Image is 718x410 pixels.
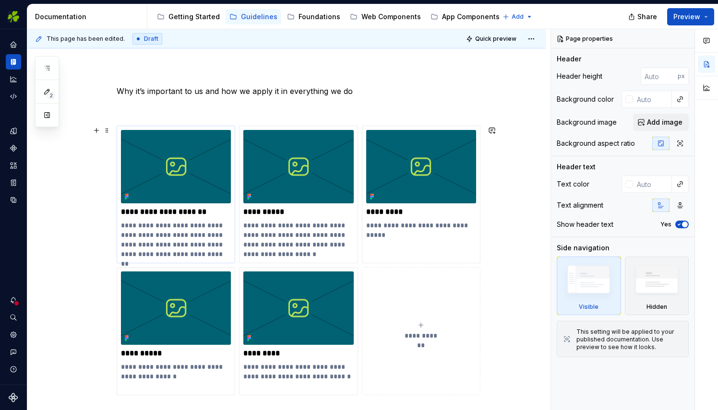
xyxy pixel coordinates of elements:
[427,9,503,24] a: App Components
[557,179,589,189] div: Text color
[361,12,421,22] div: Web Components
[625,257,689,315] div: Hidden
[35,12,143,22] div: Documentation
[557,257,621,315] div: Visible
[153,7,498,26] div: Page tree
[346,9,425,24] a: Web Components
[557,117,617,127] div: Background image
[557,94,614,104] div: Background color
[6,310,21,325] button: Search ⌘K
[512,13,524,21] span: Add
[500,10,536,23] button: Add
[623,8,663,25] button: Share
[6,158,21,173] a: Assets
[660,221,671,228] label: Yes
[646,303,667,311] div: Hidden
[6,71,21,87] a: Analytics
[117,85,479,97] p: Why it’s important to us and how we apply it in everything we do
[243,271,353,345] img: fd60aba6-26eb-4ac5-a159-eb3ac11e6da3.png
[641,68,678,85] input: Auto
[6,123,21,139] a: Design tokens
[557,200,603,210] div: Text alignment
[366,130,476,203] img: fd60aba6-26eb-4ac5-a159-eb3ac11e6da3.png
[6,192,21,208] a: Data sources
[243,130,353,203] img: fd60aba6-26eb-4ac5-a159-eb3ac11e6da3.png
[121,271,231,345] img: fd60aba6-26eb-4ac5-a159-eb3ac11e6da3.png
[144,35,158,43] span: Draft
[557,243,610,253] div: Side navigation
[121,130,231,203] img: fd60aba6-26eb-4ac5-a159-eb3ac11e6da3.png
[557,162,596,172] div: Header text
[47,35,125,43] span: This page has been edited.
[6,293,21,308] button: Notifications
[6,175,21,190] a: Storybook stories
[6,327,21,342] a: Settings
[283,9,344,24] a: Foundations
[576,328,682,351] div: This setting will be applied to your published documentation. Use preview to see how it looks.
[8,11,19,23] img: 56b5df98-d96d-4d7e-807c-0afdf3bdaefa.png
[226,9,281,24] a: Guidelines
[667,8,714,25] button: Preview
[6,141,21,156] a: Components
[673,12,700,22] span: Preview
[557,139,635,148] div: Background aspect ratio
[241,12,277,22] div: Guidelines
[463,32,521,46] button: Quick preview
[6,37,21,52] a: Home
[475,35,516,43] span: Quick preview
[6,344,21,360] button: Contact support
[633,91,672,108] input: Auto
[168,12,220,22] div: Getting Started
[678,72,685,80] p: px
[442,12,500,22] div: App Components
[6,54,21,70] a: Documentation
[557,71,602,81] div: Header height
[637,12,657,22] span: Share
[9,393,18,402] svg: Supernova Logo
[557,54,581,64] div: Header
[633,176,672,193] input: Auto
[6,89,21,104] a: Code automation
[153,9,224,24] a: Getting Started
[579,303,598,311] div: Visible
[557,220,613,229] div: Show header text
[299,12,340,22] div: Foundations
[633,114,689,131] button: Add image
[47,92,55,99] span: 2
[647,117,682,127] span: Add image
